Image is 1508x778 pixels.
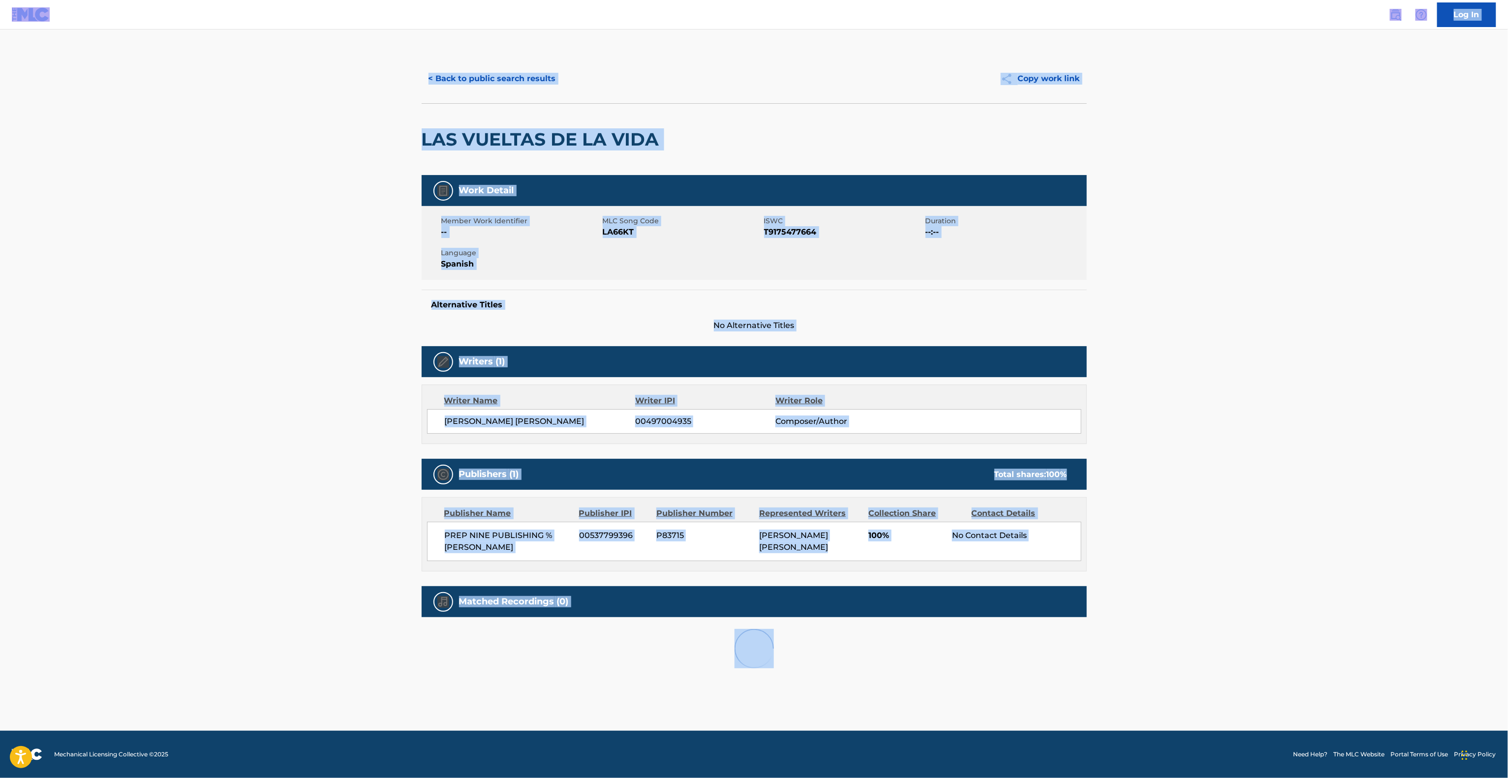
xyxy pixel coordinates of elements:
h2: LAS VUELTAS DE LA VIDA [422,128,664,150]
img: MLC Logo [12,7,50,22]
div: Writer IPI [635,395,775,407]
span: --:-- [925,226,1084,238]
span: P83715 [656,530,752,541]
img: Writers [437,356,449,368]
span: LA66KT [603,226,762,238]
div: Writer Name [444,395,636,407]
div: Contact Details [972,508,1067,519]
span: Composer/Author [775,416,903,427]
span: 100 % [1046,470,1067,479]
img: help [1416,9,1427,21]
img: Matched Recordings [437,596,449,608]
div: Publisher Number [656,508,752,519]
iframe: Chat Widget [1459,731,1508,778]
span: No Alternative Titles [422,320,1087,331]
div: No Contact Details [952,530,1080,541]
span: PREP NINE PUBLISHING % [PERSON_NAME] [445,530,572,553]
img: Work Detail [437,185,449,197]
span: Language [441,248,600,258]
a: Privacy Policy [1454,750,1496,759]
span: Duration [925,216,1084,226]
div: Publisher Name [444,508,572,519]
a: Portal Terms of Use [1391,750,1448,759]
img: search [1390,9,1402,21]
div: Help [1412,5,1431,25]
a: The MLC Website [1334,750,1385,759]
img: logo [12,748,42,760]
h5: Work Detail [459,185,514,196]
span: Mechanical Licensing Collective © 2025 [54,750,168,759]
div: Writer Role [775,395,903,407]
button: < Back to public search results [422,66,563,91]
span: T9175477664 [764,226,923,238]
span: 00497004935 [635,416,775,427]
h5: Matched Recordings (0) [459,596,569,607]
div: Collection Share [868,508,964,519]
img: Copy work link [1001,73,1018,85]
a: Need Help? [1293,750,1328,759]
h5: Alternative Titles [431,300,1077,310]
a: Public Search [1386,5,1406,25]
img: Publishers [437,469,449,480]
img: preloader [727,621,781,676]
span: ISWC [764,216,923,226]
span: -- [441,226,600,238]
span: [PERSON_NAME] [PERSON_NAME] [759,531,828,552]
h5: Publishers (1) [459,469,519,480]
span: 00537799396 [579,530,649,541]
a: Log In [1437,2,1496,27]
span: Spanish [441,258,600,270]
span: MLC Song Code [603,216,762,226]
span: Member Work Identifier [441,216,600,226]
div: Drag [1462,741,1468,770]
button: Copy work link [994,66,1087,91]
div: Represented Writers [759,508,861,519]
span: 100% [868,530,945,541]
div: Publisher IPI [579,508,649,519]
h5: Writers (1) [459,356,505,367]
div: Total shares: [994,469,1067,480]
span: [PERSON_NAME] [PERSON_NAME] [445,416,636,427]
